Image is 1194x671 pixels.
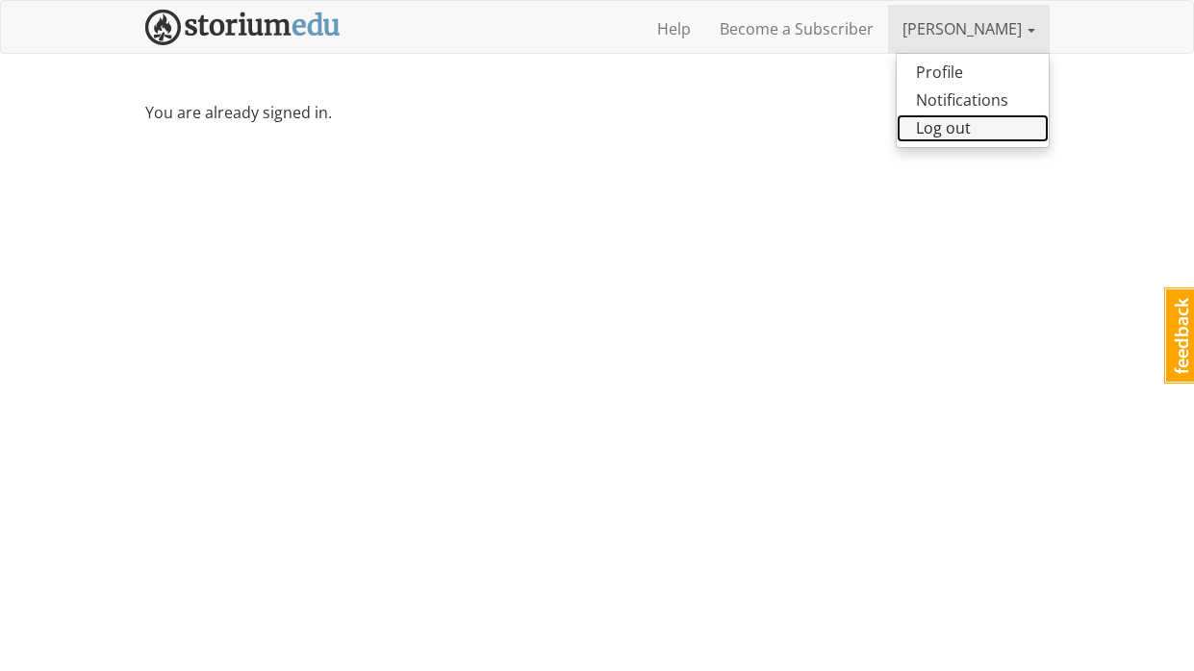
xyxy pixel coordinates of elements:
ul: [PERSON_NAME] [896,53,1050,148]
a: [PERSON_NAME] [888,5,1050,53]
a: Profile [897,59,1049,87]
a: Become a Subscriber [705,5,888,53]
a: Log out [897,114,1049,142]
p: You are already signed in. [145,102,1050,124]
a: Help [643,5,705,53]
a: Notifications [897,87,1049,114]
img: StoriumEDU [145,10,341,45]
